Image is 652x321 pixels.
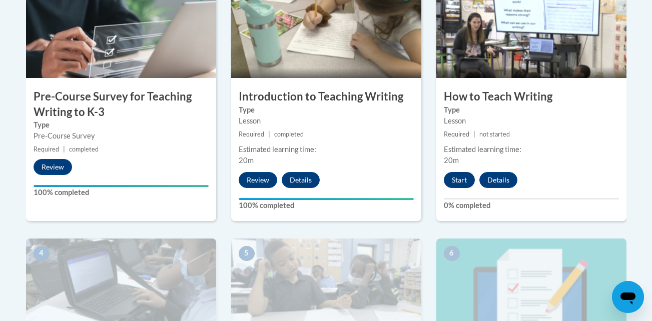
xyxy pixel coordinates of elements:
span: | [473,130,475,138]
button: Details [282,172,320,188]
div: Lesson [444,115,619,126]
h3: How to Teach Writing [436,89,626,104]
span: 20m [239,156,254,164]
div: Estimated learning time: [444,144,619,155]
iframe: Button to launch messaging window [612,281,644,313]
span: not started [479,130,510,138]
div: Pre-Course Survey [34,130,209,141]
span: Required [34,145,59,153]
button: Details [479,172,517,188]
span: 4 [34,246,50,261]
span: completed [69,145,99,153]
button: Review [34,159,72,175]
div: Your progress [239,198,414,200]
span: completed [274,130,304,138]
label: Type [239,104,414,115]
h3: Pre-Course Survey for Teaching Writing to K-3 [26,89,216,120]
span: 5 [239,246,255,261]
span: Required [444,130,469,138]
span: Required [239,130,264,138]
label: Type [444,104,619,115]
div: Lesson [239,115,414,126]
span: | [268,130,270,138]
div: Estimated learning time: [239,144,414,155]
span: 6 [444,246,460,261]
span: 20m [444,156,459,164]
label: 100% completed [239,200,414,211]
label: Type [34,119,209,130]
button: Review [239,172,277,188]
label: 100% completed [34,187,209,198]
label: 0% completed [444,200,619,211]
div: Your progress [34,185,209,187]
h3: Introduction to Teaching Writing [231,89,421,104]
button: Start [444,172,475,188]
span: | [63,145,65,153]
